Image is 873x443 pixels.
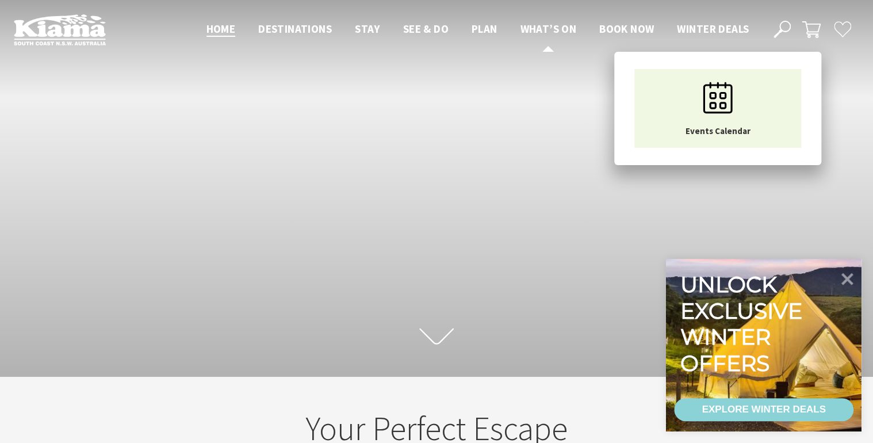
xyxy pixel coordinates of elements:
nav: Main Menu [195,20,760,39]
span: Home [206,22,236,36]
span: See & Do [403,22,449,36]
span: Plan [472,22,497,36]
a: EXPLORE WINTER DEALS [674,398,853,421]
span: Stay [355,22,380,36]
img: Kiama Logo [14,14,106,45]
span: Winter Deals [677,22,749,36]
div: Unlock exclusive winter offers [680,272,807,376]
span: What’s On [520,22,576,36]
span: Events Calendar [686,125,751,136]
span: Destinations [258,22,332,36]
span: Book now [599,22,654,36]
div: EXPLORE WINTER DEALS [702,398,825,421]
